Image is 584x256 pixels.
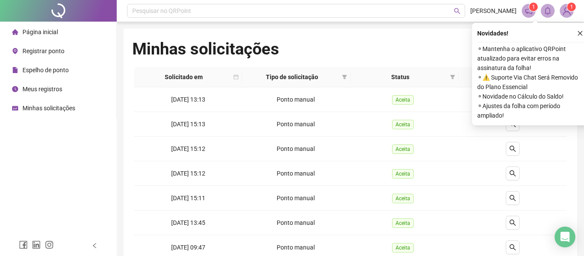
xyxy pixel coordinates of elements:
span: close [577,30,583,36]
span: Tipo de solicitação [246,72,338,82]
span: Ponto manual [277,145,315,152]
span: environment [12,48,18,54]
h1: Minhas solicitações [132,39,279,59]
span: Aceita [392,243,414,253]
span: search [509,244,516,251]
span: Meus registros [22,86,62,93]
span: file [12,67,18,73]
span: Ponto manual [277,170,315,177]
img: 84006 [560,4,573,17]
span: Registrar ponto [22,48,64,54]
span: Status [354,72,447,82]
th: Detalhes [459,67,567,87]
span: filter [340,70,349,83]
span: Novidades ! [477,29,508,38]
span: clock-circle [12,86,18,92]
span: Página inicial [22,29,58,35]
span: home [12,29,18,35]
span: [DATE] 13:13 [171,96,205,103]
span: bell [544,7,552,15]
span: 1 [570,4,573,10]
span: calendar [233,74,239,80]
span: filter [448,70,457,83]
span: Aceita [392,218,414,228]
span: [DATE] 13:45 [171,219,205,226]
span: search [509,145,516,152]
span: calendar [232,70,240,83]
span: Aceita [392,144,414,154]
span: Ponto manual [277,244,315,251]
span: Aceita [392,194,414,203]
span: linkedin [32,240,41,249]
span: Minhas solicitações [22,105,75,112]
span: Aceita [392,169,414,179]
sup: Atualize o seu contato no menu Meus Dados [567,3,576,11]
span: [DATE] 15:13 [171,121,205,128]
span: filter [342,74,347,80]
span: Aceita [392,120,414,129]
span: [PERSON_NAME] [470,6,517,16]
span: notification [525,7,533,15]
span: 1 [532,4,535,10]
span: facebook [19,240,28,249]
span: schedule [12,105,18,111]
div: Open Intercom Messenger [555,227,575,247]
span: filter [450,74,455,80]
sup: 1 [529,3,538,11]
span: search [509,219,516,226]
span: [DATE] 09:47 [171,244,205,251]
span: [DATE] 15:12 [171,170,205,177]
span: search [509,170,516,177]
span: [DATE] 15:12 [171,145,205,152]
span: Ponto manual [277,219,315,226]
span: [DATE] 15:11 [171,195,205,202]
span: Ponto manual [277,96,315,103]
span: instagram [45,240,54,249]
span: Ponto manual [277,121,315,128]
span: left [92,243,98,249]
span: search [454,8,460,14]
span: search [509,195,516,202]
span: Solicitado em [137,72,230,82]
span: Espelho de ponto [22,67,69,74]
span: Aceita [392,95,414,105]
span: Ponto manual [277,195,315,202]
